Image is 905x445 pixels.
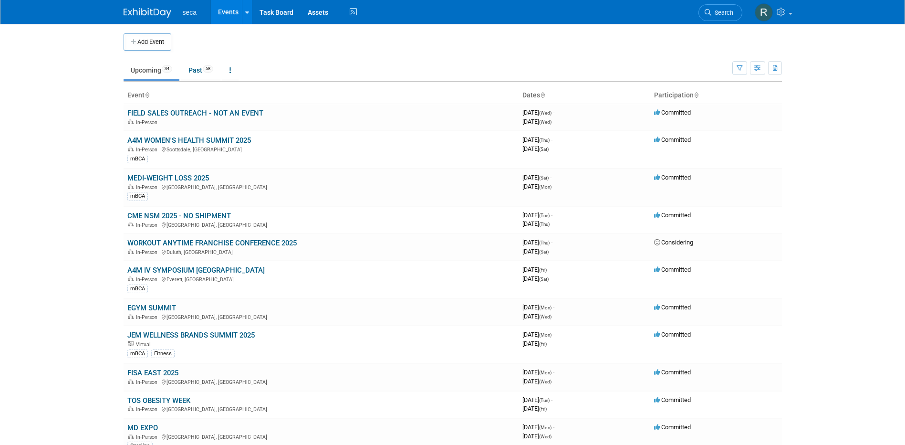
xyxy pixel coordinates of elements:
[136,119,160,126] span: In-Person
[522,340,547,347] span: [DATE]
[128,406,134,411] img: In-Person Event
[162,65,172,73] span: 34
[127,109,263,117] a: FIELD SALES OUTREACH - NOT AN EVENT
[654,369,691,376] span: Committed
[127,433,515,440] div: [GEOGRAPHIC_DATA], [GEOGRAPHIC_DATA]
[127,275,515,283] div: Everett, [GEOGRAPHIC_DATA]
[124,87,519,104] th: Event
[539,332,551,338] span: (Mon)
[127,155,148,163] div: mBCA
[522,304,554,311] span: [DATE]
[203,65,213,73] span: 58
[127,183,515,191] div: [GEOGRAPHIC_DATA], [GEOGRAPHIC_DATA]
[127,248,515,255] div: Duluth, [GEOGRAPHIC_DATA]
[522,145,549,152] span: [DATE]
[522,313,551,320] span: [DATE]
[539,341,547,347] span: (Fri)
[522,212,552,219] span: [DATE]
[539,213,550,218] span: (Tue)
[654,304,691,311] span: Committed
[522,174,551,181] span: [DATE]
[127,396,190,405] a: TOS OBESITY WEEK
[127,304,176,312] a: EGYM SUMMIT
[522,275,549,282] span: [DATE]
[124,33,171,51] button: Add Event
[654,212,691,219] span: Committed
[539,434,551,439] span: (Wed)
[539,267,547,273] span: (Fri)
[654,109,691,116] span: Committed
[522,331,554,338] span: [DATE]
[183,9,197,16] span: seca
[136,314,160,320] span: In-Person
[127,221,515,228] div: [GEOGRAPHIC_DATA], [GEOGRAPHIC_DATA]
[540,91,545,99] a: Sort by Start Date
[654,136,691,143] span: Committed
[127,212,231,220] a: CME NSM 2025 - NO SHIPMENT
[654,396,691,403] span: Committed
[151,350,175,358] div: Fitness
[128,341,134,346] img: Virtual Event
[128,184,134,189] img: In-Person Event
[127,285,148,293] div: mBCA
[551,212,552,219] span: -
[522,183,551,190] span: [DATE]
[127,331,255,339] a: JEM WELLNESS BRANDS SUMMIT 2025
[127,192,148,201] div: mBCA
[539,175,549,180] span: (Sat)
[128,276,134,281] img: In-Person Event
[694,91,698,99] a: Sort by Participation Type
[136,434,160,440] span: In-Person
[711,9,733,16] span: Search
[136,222,160,228] span: In-Person
[128,249,134,254] img: In-Person Event
[654,174,691,181] span: Committed
[539,138,550,143] span: (Thu)
[181,61,220,79] a: Past58
[522,396,552,403] span: [DATE]
[522,118,551,125] span: [DATE]
[654,424,691,431] span: Committed
[127,313,515,320] div: [GEOGRAPHIC_DATA], [GEOGRAPHIC_DATA]
[522,266,550,273] span: [DATE]
[539,305,551,310] span: (Mon)
[551,239,552,246] span: -
[522,424,554,431] span: [DATE]
[136,276,160,283] span: In-Person
[522,248,549,255] span: [DATE]
[127,378,515,385] div: [GEOGRAPHIC_DATA], [GEOGRAPHIC_DATA]
[539,147,549,152] span: (Sat)
[539,370,551,375] span: (Mon)
[145,91,149,99] a: Sort by Event Name
[124,61,179,79] a: Upcoming34
[124,8,171,18] img: ExhibitDay
[522,136,552,143] span: [DATE]
[127,239,297,247] a: WORKOUT ANYTIME FRANCHISE CONFERENCE 2025
[522,378,551,385] span: [DATE]
[539,425,551,430] span: (Mon)
[539,398,550,403] span: (Tue)
[539,222,550,227] span: (Thu)
[650,87,782,104] th: Participation
[127,145,515,153] div: Scottsdale, [GEOGRAPHIC_DATA]
[519,87,650,104] th: Dates
[522,433,551,440] span: [DATE]
[553,369,554,376] span: -
[522,220,550,227] span: [DATE]
[128,314,134,319] img: In-Person Event
[522,239,552,246] span: [DATE]
[539,406,547,412] span: (Fri)
[539,314,551,319] span: (Wed)
[539,119,551,125] span: (Wed)
[136,341,153,348] span: Virtual
[522,109,554,116] span: [DATE]
[128,119,134,124] img: In-Person Event
[551,396,552,403] span: -
[539,249,549,254] span: (Sat)
[553,424,554,431] span: -
[654,266,691,273] span: Committed
[127,369,178,377] a: FISA EAST 2025
[128,147,134,151] img: In-Person Event
[548,266,550,273] span: -
[539,184,551,190] span: (Mon)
